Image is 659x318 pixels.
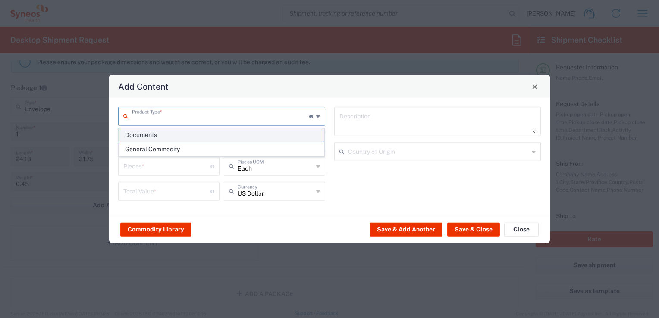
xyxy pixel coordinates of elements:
[504,222,539,236] button: Close
[119,128,324,142] span: Documents
[119,143,324,156] span: General Commodity
[447,222,500,236] button: Save & Close
[370,222,442,236] button: Save & Add Another
[529,81,541,93] button: Close
[120,222,191,236] button: Commodity Library
[118,80,169,93] h4: Add Content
